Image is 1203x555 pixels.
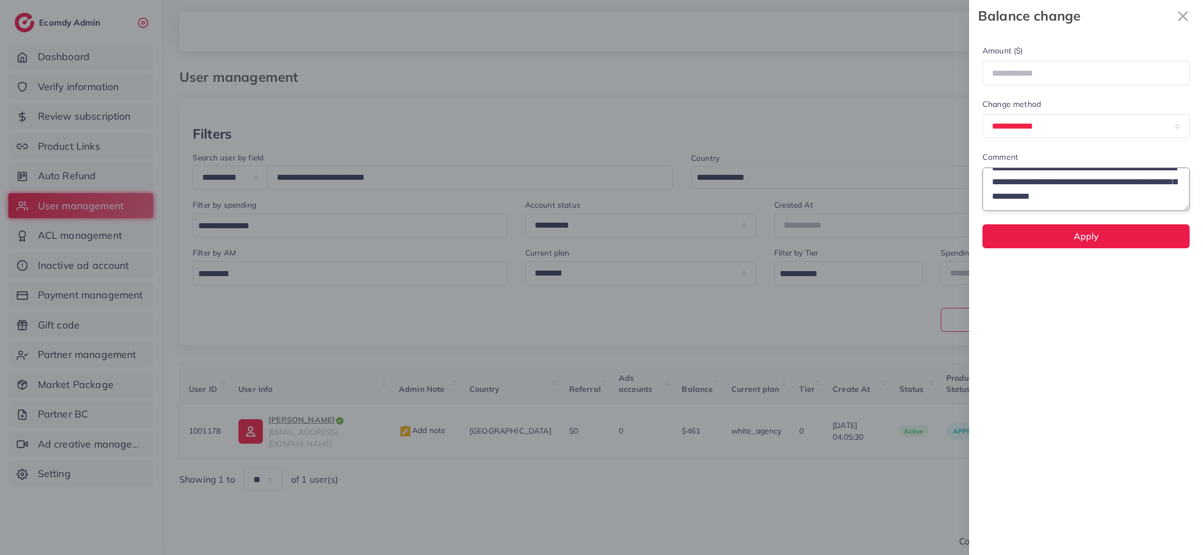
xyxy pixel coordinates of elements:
[982,45,1190,61] legend: Amount ($)
[978,6,1172,26] strong: Balance change
[1172,5,1194,27] svg: x
[982,99,1190,114] legend: Change method
[1074,230,1099,242] span: Apply
[982,151,1190,167] legend: Comment
[982,224,1190,248] button: Apply
[1172,4,1194,27] button: Close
